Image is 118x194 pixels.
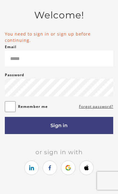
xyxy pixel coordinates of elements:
[18,103,48,110] label: Remember me
[5,71,24,79] label: Password
[5,117,113,134] button: Sign in
[61,161,75,175] a: https://courses.thinkific.com/users/auth/google?ss%5Breferral%5D=&ss%5Buser_return_to%5D=%2Foauth...
[31,149,88,156] span: Or sign in with
[43,161,57,175] a: https://courses.thinkific.com/users/auth/facebook?ss%5Breferral%5D=&ss%5Buser_return_to%5D=%2Foau...
[79,161,94,175] a: https://courses.thinkific.com/users/auth/apple?ss%5Breferral%5D=&ss%5Buser_return_to%5D=%2Foauth2...
[5,10,113,21] h2: Welcome!
[24,161,39,175] a: https://courses.thinkific.com/users/auth/linkedin?ss%5Breferral%5D=&ss%5Buser_return_to%5D=%2Foau...
[79,103,113,110] a: Forgot password?
[5,43,17,51] label: Email
[5,31,113,43] li: You need to sign in or sign up before continuing.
